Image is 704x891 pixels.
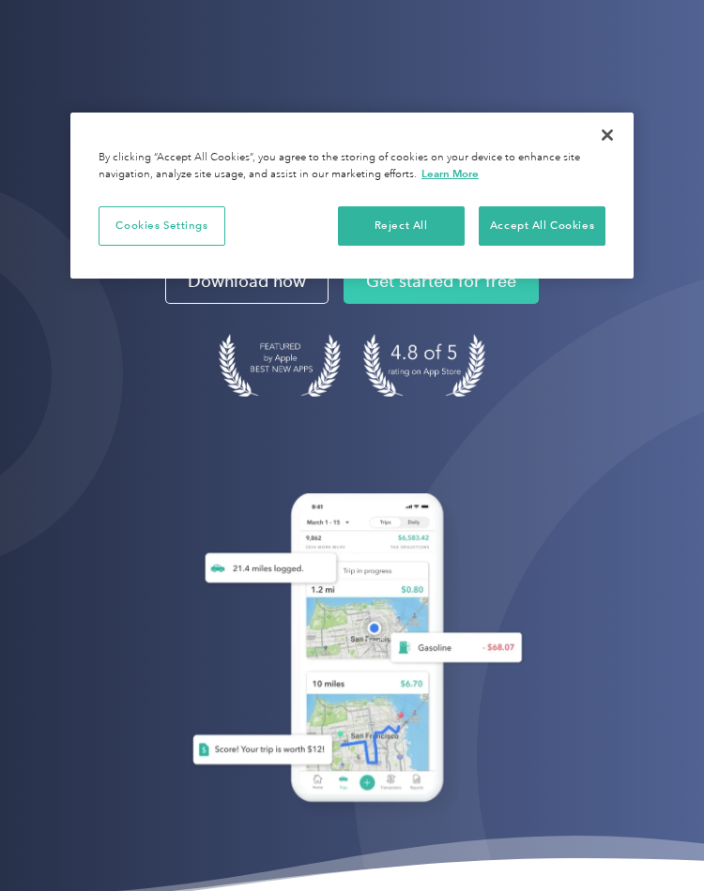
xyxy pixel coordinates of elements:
[587,113,628,155] button: Close
[99,149,605,182] div: By clicking “Accept All Cookies”, you agree to the storing of cookies on your device to enhance s...
[70,112,634,278] div: Cookie banner
[344,259,539,304] a: Get started for free
[165,259,329,304] a: Download now
[99,206,225,246] button: Cookies Settings
[219,334,341,397] img: Badge for Featured by Apple Best New Apps
[338,206,465,246] button: Reject All
[421,167,479,180] a: More information about your privacy, opens in a new tab
[70,112,634,278] div: Privacy
[171,478,533,823] img: Everlance, mileage tracker app, expense tracking app
[479,206,605,246] button: Accept All Cookies
[363,334,485,397] img: 4.9 out of 5 stars on the app store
